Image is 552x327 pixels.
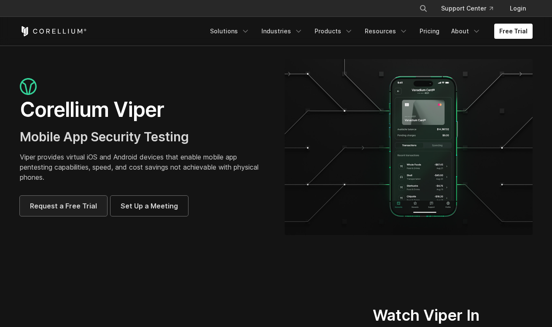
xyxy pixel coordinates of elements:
h1: Corellium Viper [20,97,268,122]
img: viper_icon_large [20,78,37,95]
div: Navigation Menu [409,1,533,16]
a: Products [310,24,358,39]
span: Request a Free Trial [30,201,97,211]
p: Viper provides virtual iOS and Android devices that enable mobile app pentesting capabilities, sp... [20,152,268,182]
span: Mobile App Security Testing [20,129,189,144]
a: Pricing [415,24,444,39]
a: Set Up a Meeting [110,196,188,216]
button: Search [416,1,431,16]
a: Solutions [205,24,255,39]
a: Corellium Home [20,26,87,36]
a: Free Trial [494,24,533,39]
div: Navigation Menu [205,24,533,39]
a: Industries [256,24,308,39]
a: About [446,24,486,39]
a: Login [503,1,533,16]
a: Support Center [434,1,500,16]
a: Request a Free Trial [20,196,107,216]
img: viper_hero [285,59,533,235]
span: Set Up a Meeting [121,201,178,211]
a: Resources [360,24,413,39]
